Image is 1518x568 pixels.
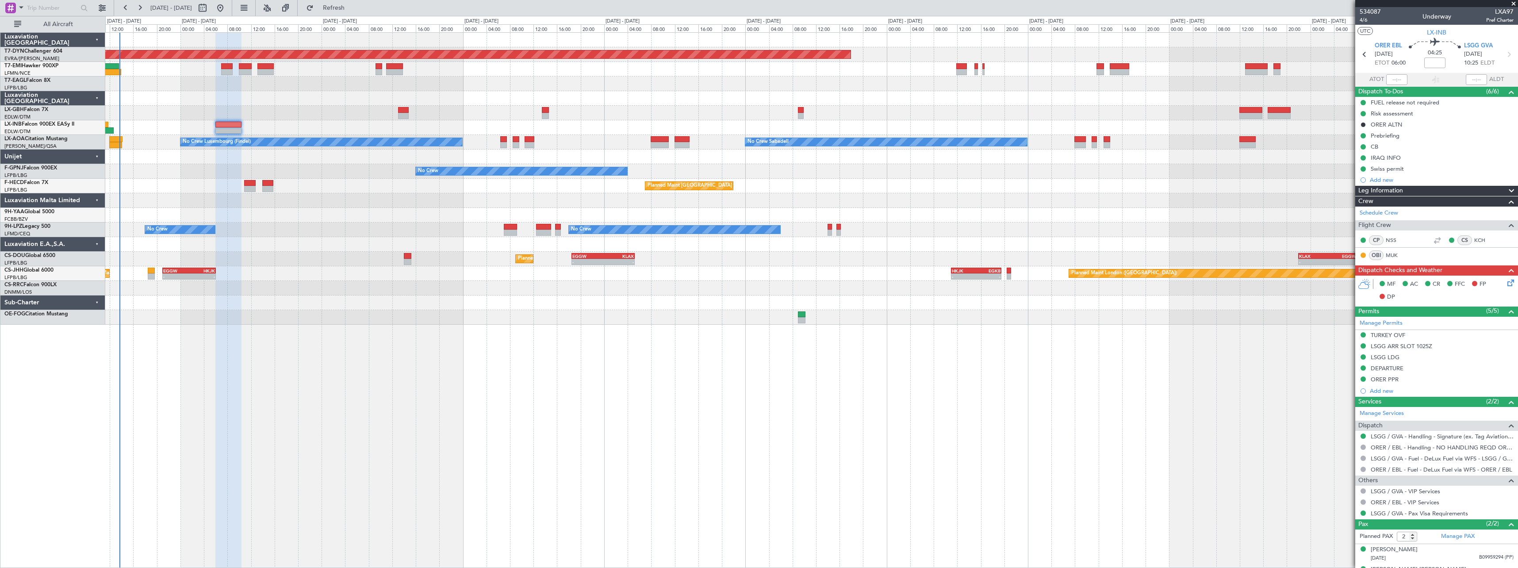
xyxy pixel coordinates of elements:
[1371,455,1514,462] a: LSGG / GVA - Fuel - DeLux Fuel via WFS - LSGG / GVA
[10,17,96,31] button: All Aircraft
[1410,280,1418,289] span: AC
[1029,18,1063,25] div: [DATE] - [DATE]
[1170,18,1204,25] div: [DATE] - [DATE]
[150,4,192,12] span: [DATE] - [DATE]
[439,24,463,32] div: 20:00
[4,63,58,69] a: T7-EMIHawker 900XP
[1358,519,1368,530] span: Pax
[1489,75,1504,84] span: ALDT
[4,165,57,171] a: F-GPNJFalcon 900EX
[4,260,27,266] a: LFPB/LBG
[533,24,557,32] div: 12:00
[1371,433,1514,440] a: LSGG / GVA - Handling - Signature (ex. Tag Aviation) LSGG / GVA
[4,78,26,83] span: T7-EAGL
[910,24,934,32] div: 04:00
[4,187,27,193] a: LFPB/LBG
[4,49,24,54] span: T7-DYN
[1360,532,1393,541] label: Planned PAX
[888,18,922,25] div: [DATE] - [DATE]
[4,224,50,229] a: 9H-LPZLegacy 500
[1371,499,1439,506] a: ORER / EBL - VIP Services
[1299,253,1327,259] div: KLAX
[1287,24,1310,32] div: 20:00
[952,274,976,279] div: -
[1358,196,1373,207] span: Crew
[572,253,603,259] div: EGGW
[1464,42,1493,50] span: LSGG GVA
[1386,251,1406,259] a: MUK
[4,253,25,258] span: CS-DOU
[1371,444,1514,451] a: ORER / EBL - Handling - NO HANDLING REQD ORER/EBL
[4,172,27,179] a: LFPB/LBG
[1386,236,1406,244] a: NSS
[1455,280,1465,289] span: FFC
[1371,110,1413,117] div: Risk assessment
[557,24,580,32] div: 16:00
[1486,7,1514,16] span: LXA97
[1358,220,1391,230] span: Flight Crew
[416,24,439,32] div: 16:00
[1369,235,1384,245] div: CP
[157,24,180,32] div: 20:00
[1486,519,1499,528] span: (2/2)
[976,274,1000,279] div: -
[1357,27,1373,35] button: UTC
[4,282,23,288] span: CS-RRC
[934,24,957,32] div: 08:00
[1028,24,1051,32] div: 00:00
[1371,154,1401,161] div: IRAQ INFO
[464,18,498,25] div: [DATE] - [DATE]
[1371,143,1378,150] div: CB
[323,18,357,25] div: [DATE] - [DATE]
[1387,280,1395,289] span: MF
[1371,353,1399,361] div: LSGG LDG
[1371,555,1386,561] span: [DATE]
[227,24,251,32] div: 08:00
[1433,280,1440,289] span: CR
[1299,259,1327,265] div: -
[1480,59,1495,68] span: ELDT
[4,128,31,135] a: EDLW/DTM
[4,282,57,288] a: CS-RRCFalcon 900LX
[1075,24,1098,32] div: 08:00
[747,18,781,25] div: [DATE] - [DATE]
[1371,132,1399,139] div: Prebriefing
[4,107,48,112] a: LX-GBHFalcon 7X
[603,253,634,259] div: KLAX
[182,18,216,25] div: [DATE] - [DATE]
[1004,24,1028,32] div: 20:00
[4,136,25,142] span: LX-AOA
[745,24,769,32] div: 00:00
[1371,331,1405,339] div: TURKEY OVF
[722,24,745,32] div: 20:00
[1464,59,1478,68] span: 10:25
[1386,74,1407,85] input: --:--
[204,24,227,32] div: 04:00
[1441,532,1475,541] a: Manage PAX
[572,259,603,265] div: -
[1486,16,1514,24] span: Pref Charter
[1360,7,1381,16] span: 534087
[518,252,657,265] div: Planned Maint [GEOGRAPHIC_DATA] ([GEOGRAPHIC_DATA])
[1122,24,1146,32] div: 16:00
[4,209,54,215] a: 9H-YAAGlobal 5000
[251,24,275,32] div: 12:00
[4,180,48,185] a: F-HECDFalcon 7X
[147,223,168,236] div: No Crew
[698,24,722,32] div: 16:00
[603,259,634,265] div: -
[110,24,133,32] div: 12:00
[1358,307,1379,317] span: Permits
[4,84,27,91] a: LFPB/LBG
[463,24,487,32] div: 00:00
[4,274,27,281] a: LFPB/LBG
[1371,510,1468,517] a: LSGG / GVA - Pax Visa Requirements
[4,289,32,296] a: DNMM/LOS
[4,311,25,317] span: OE-FOG
[1371,545,1418,554] div: [PERSON_NAME]
[1391,59,1406,68] span: 06:00
[4,253,55,258] a: CS-DOUGlobal 6500
[275,24,298,32] div: 16:00
[957,24,981,32] div: 12:00
[189,268,215,273] div: HKJK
